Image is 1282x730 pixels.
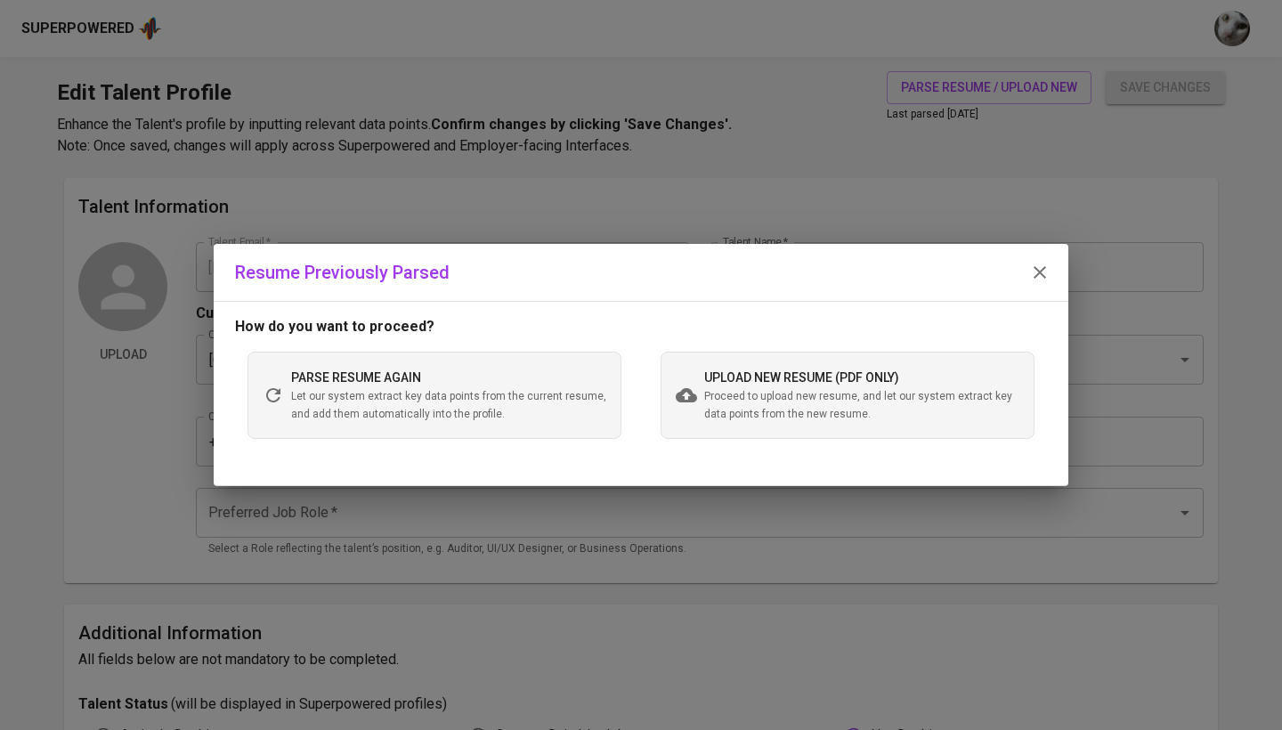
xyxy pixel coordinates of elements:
span: Proceed to upload new resume, and let our system extract key data points from the new resume. [704,388,1019,424]
div: Resume Previously Parsed [235,258,1047,287]
span: parse resume again [291,370,421,385]
p: How do you want to proceed? [235,316,1047,337]
span: Let our system extract key data points from the current resume, and add them automatically into t... [291,388,606,424]
span: upload new resume (pdf only) [704,370,899,385]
